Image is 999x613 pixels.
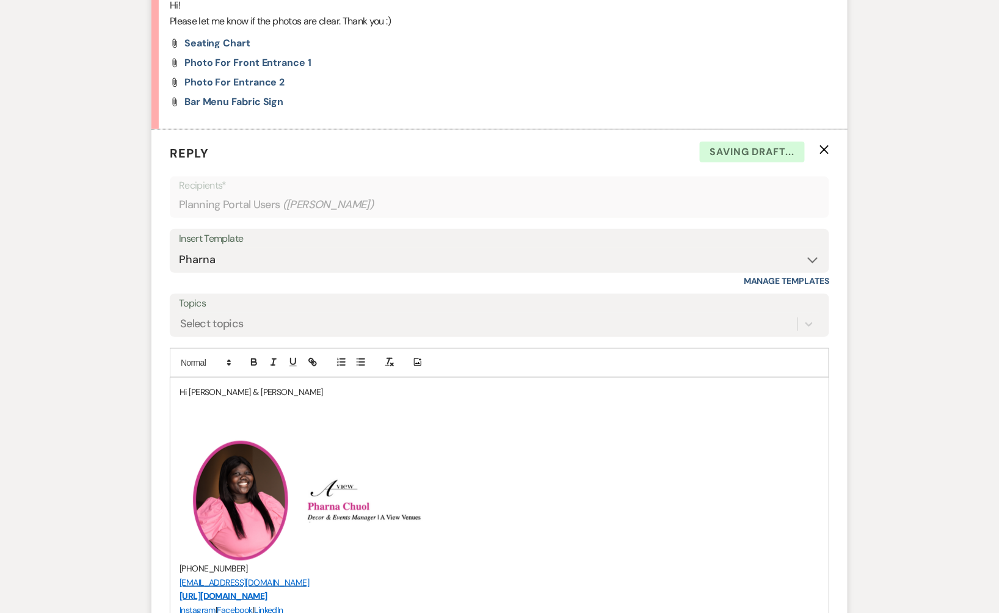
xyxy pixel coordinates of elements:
span: Saving draft... [700,142,805,162]
a: Photo for entrance 2 [184,78,285,87]
span: Photo for entrance 2 [184,76,285,89]
a: Photo for front entrance 1 [184,58,311,68]
div: Select topics [180,316,244,332]
span: Seating Chart [184,37,250,49]
div: Insert Template [179,230,820,248]
p: Hi [PERSON_NAME] & [PERSON_NAME] [180,385,819,399]
img: PC .png [180,440,302,562]
a: Manage Templates [744,275,829,286]
a: Seating Chart [184,38,250,48]
a: [URL][DOMAIN_NAME] [180,590,267,601]
a: [EMAIL_ADDRESS][DOMAIN_NAME] [180,577,309,588]
img: Screenshot 2025-04-02 at 3.30.15 PM.png [303,479,439,523]
p: Recipients* [179,178,820,194]
p: Please let me know if the photos are clear. Thank you :) [170,13,829,29]
div: Planning Portal Users [179,193,820,217]
span: Bar Menu Fabric Sign [184,95,283,108]
label: Topics [179,295,820,313]
a: Bar Menu Fabric Sign [184,97,283,107]
span: Reply [170,145,209,161]
span: Photo for front entrance 1 [184,56,311,69]
span: [PHONE_NUMBER] [180,563,247,574]
span: ( [PERSON_NAME] ) [283,197,374,213]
